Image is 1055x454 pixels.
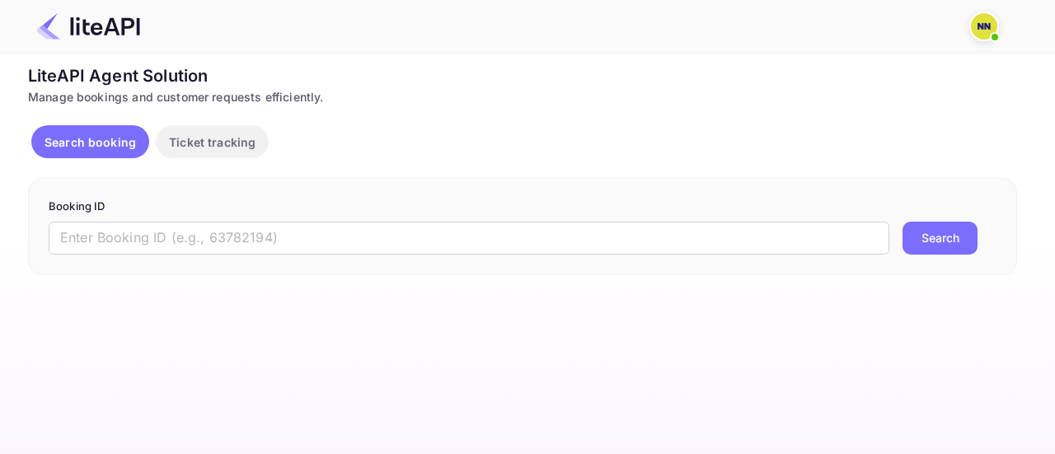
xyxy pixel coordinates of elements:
[903,222,978,255] button: Search
[49,222,889,255] input: Enter Booking ID (e.g., 63782194)
[28,88,1017,105] div: Manage bookings and customer requests efficiently.
[45,133,136,151] p: Search booking
[971,13,997,40] img: N/A N/A
[36,13,140,40] img: LiteAPI Logo
[28,63,1017,88] div: LiteAPI Agent Solution
[169,133,256,151] p: Ticket tracking
[49,199,996,215] p: Booking ID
